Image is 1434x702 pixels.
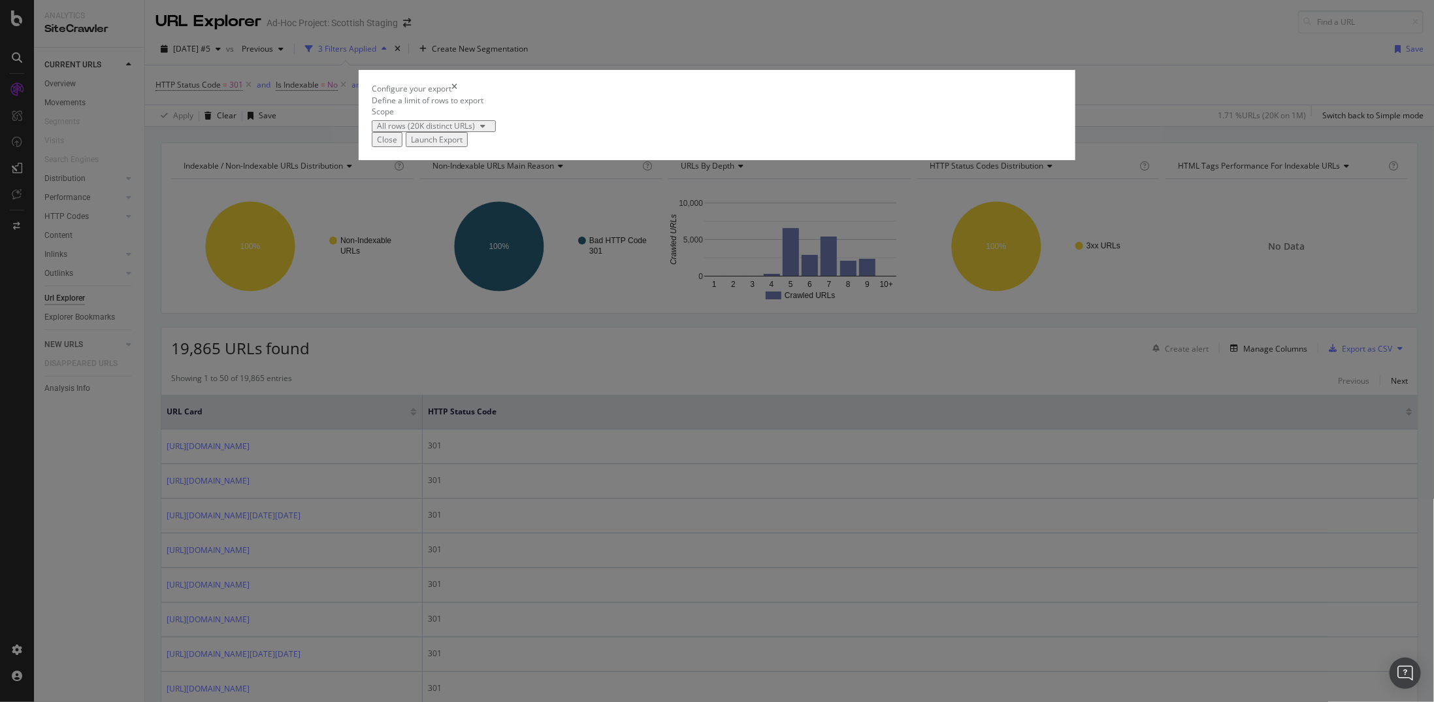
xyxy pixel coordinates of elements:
[372,106,394,117] label: Scope
[372,83,451,94] div: Configure your export
[411,134,463,145] div: Launch Export
[372,132,402,147] button: Close
[372,120,496,132] button: All rows (20K distinct URLs)
[377,122,475,130] div: All rows (20K distinct URLs)
[372,95,1063,106] div: Define a limit of rows to export
[406,132,468,147] button: Launch Export
[377,134,397,145] div: Close
[451,83,457,94] div: times
[1390,658,1421,689] div: Open Intercom Messenger
[359,70,1076,160] div: modal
